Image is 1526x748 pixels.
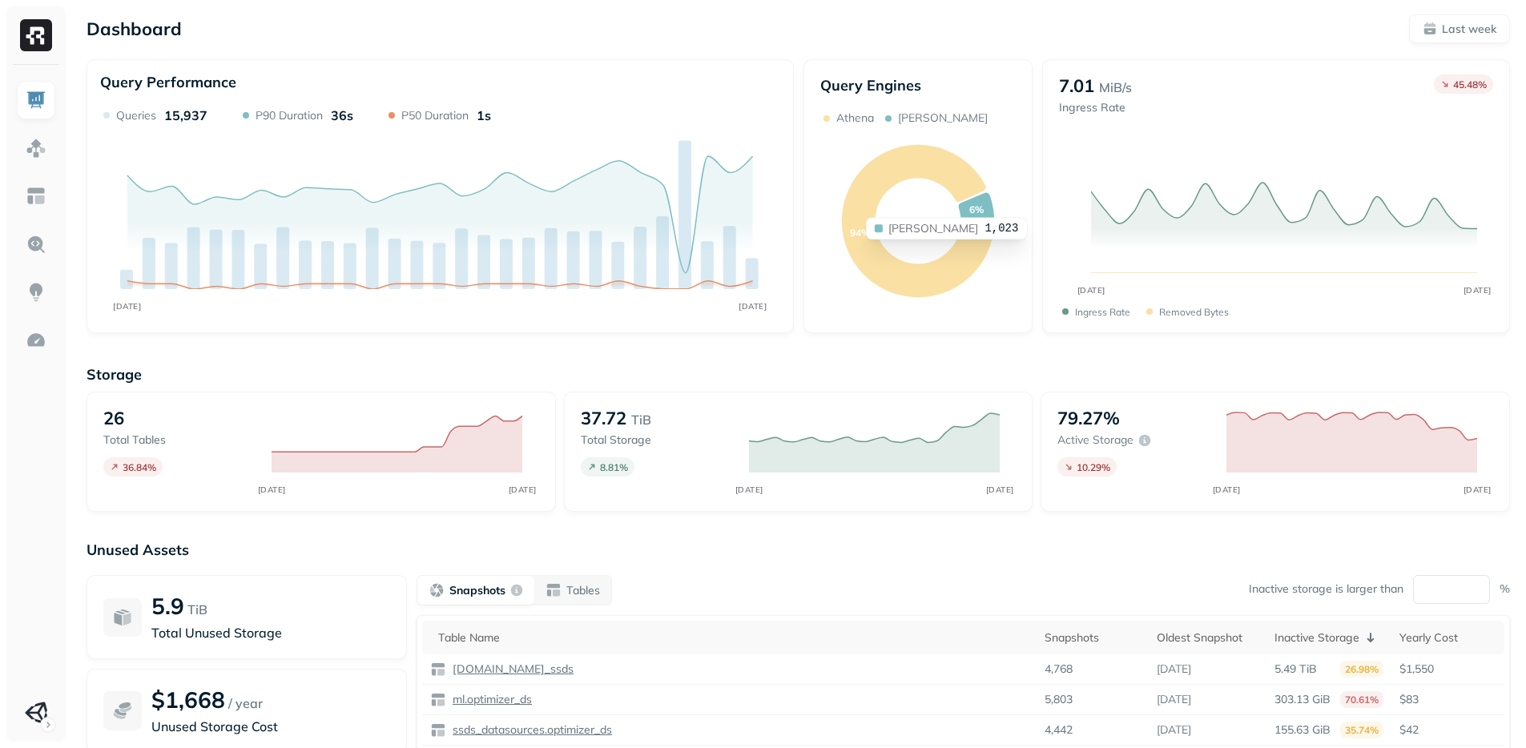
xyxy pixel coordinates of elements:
img: Dashboard [26,90,46,111]
p: 8.81 % [600,461,628,473]
p: P50 Duration [401,108,469,123]
tspan: [DATE] [985,485,1013,495]
tspan: [DATE] [258,485,286,495]
p: Total Unused Storage [151,623,390,642]
p: ssds_datasources.optimizer_ds [449,722,612,738]
div: Yearly Cost [1399,630,1496,645]
p: 36.84 % [123,461,156,473]
text: 6% [968,203,983,215]
text: 94% [849,227,869,239]
img: Query Explorer [26,234,46,255]
p: Total storage [581,432,733,448]
img: table [430,722,446,738]
p: MiB/s [1099,78,1132,97]
p: Dashboard [87,18,182,40]
p: TiB [187,600,207,619]
p: Query Performance [100,73,236,91]
p: 155.63 GiB [1274,722,1331,738]
p: Inactive storage is larger than [1249,581,1403,597]
p: 1s [477,107,491,123]
p: 5,803 [1045,692,1073,707]
div: Table Name [438,630,1029,645]
tspan: [DATE] [509,485,537,495]
img: Asset Explorer [26,186,46,207]
a: ml.optimizer_ds [446,692,532,707]
p: 4,442 [1045,722,1073,738]
p: [DATE] [1157,662,1191,677]
p: Unused Storage Cost [151,717,390,736]
p: P90 Duration [256,108,323,123]
p: Tables [566,583,600,598]
p: Athena [836,111,874,126]
p: ml.optimizer_ds [449,692,532,707]
p: Storage [87,365,1510,384]
p: Unused Assets [87,541,1510,559]
p: 70.61% [1340,691,1383,708]
div: Oldest Snapshot [1157,630,1258,645]
p: $1,550 [1399,662,1496,677]
img: table [430,692,446,708]
p: Query Engines [820,76,1016,95]
p: 10.29 % [1077,461,1110,473]
p: [DATE] [1157,692,1191,707]
img: table [430,662,446,678]
p: Queries [116,108,156,123]
tspan: [DATE] [739,301,767,311]
p: 15,937 [164,107,207,123]
img: Unity [25,702,47,724]
p: / year [228,694,263,713]
button: Last week [1409,14,1510,43]
a: [DOMAIN_NAME]_ssds [446,662,574,677]
p: 79.27% [1057,407,1120,429]
p: $83 [1399,692,1496,707]
p: [PERSON_NAME] [898,111,988,126]
img: Insights [26,282,46,303]
p: 35.74% [1340,722,1383,738]
p: [DATE] [1157,722,1191,738]
p: Active storage [1057,432,1133,448]
p: Total tables [103,432,256,448]
p: 5.9 [151,592,184,620]
p: Ingress Rate [1059,100,1132,115]
p: 303.13 GiB [1274,692,1331,707]
p: % [1500,581,1510,597]
p: 4,768 [1045,662,1073,677]
tspan: [DATE] [735,485,763,495]
p: 37.72 [581,407,626,429]
div: Snapshots [1045,630,1141,645]
p: 5.49 TiB [1274,662,1317,677]
tspan: [DATE] [1212,485,1240,495]
p: TiB [631,410,651,429]
p: 45.48 % [1453,78,1487,90]
p: Removed bytes [1159,306,1229,318]
p: $1,668 [151,686,225,714]
p: [DOMAIN_NAME]_ssds [449,662,574,677]
p: Ingress Rate [1075,306,1130,318]
a: ssds_datasources.optimizer_ds [446,722,612,738]
p: Inactive Storage [1274,630,1359,645]
tspan: [DATE] [1077,285,1105,296]
tspan: [DATE] [1463,485,1491,495]
img: Ryft [20,19,52,51]
tspan: [DATE] [1463,285,1491,296]
p: 36s [331,107,353,123]
p: Last week [1442,22,1496,37]
img: Assets [26,138,46,159]
img: Optimization [26,330,46,351]
p: 26 [103,407,124,429]
p: 7.01 [1059,74,1094,97]
p: Snapshots [449,583,505,598]
p: $42 [1399,722,1496,738]
tspan: [DATE] [113,301,141,311]
p: 26.98% [1340,661,1383,678]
